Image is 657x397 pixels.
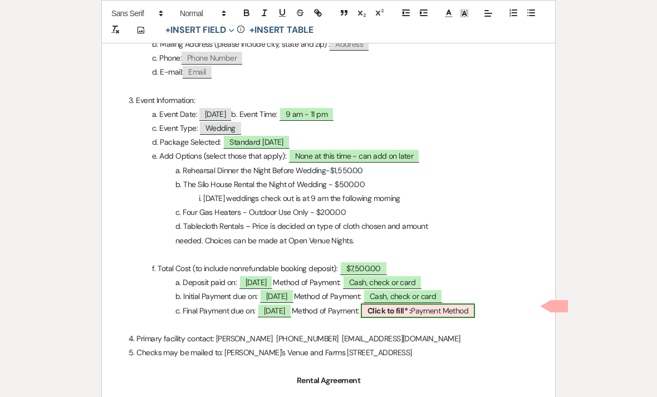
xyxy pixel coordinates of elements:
[199,108,232,121] span: [DATE]
[175,7,229,20] span: Header Formats
[129,135,528,149] p: d. Package Selected:
[249,26,254,35] span: +
[129,234,528,248] p: needed. Choices can be made at Open Venue Nights.
[129,178,528,192] p: b. The Silo House Rental the Night of Wedding - $500.00
[457,7,472,20] span: Text Background Color
[129,107,528,121] p: a. Event Date: b. Event Time:
[330,38,369,51] span: Address
[246,23,317,37] button: +Insert Table
[129,219,528,233] p: d. Tablecloth Rentals – Price is decided on type of cloth chosen and amount
[129,51,528,65] p: c. Phone:
[279,107,334,121] span: 9 am - 11 pm
[367,306,411,316] b: Click to fill* :
[441,7,457,20] span: Text Color
[129,65,528,79] p: d. E-mail:
[361,303,475,318] span: Payment Method
[129,149,528,163] p: e. Add Options (select those that apply):
[259,289,294,303] span: [DATE]
[129,94,528,107] p: 3. Event Information:
[129,121,528,135] p: c. Event Type:
[129,290,528,303] p: b. Initial Payment due on: Method of Payment:
[129,262,528,276] p: f. Total Cost (to include nonrefundable booking deposit):
[161,23,238,37] button: Insert Field
[239,275,273,289] span: [DATE]
[257,303,292,317] span: [DATE]
[481,7,496,20] span: Alignment
[129,332,528,346] p: 4. Primary facility contact: [PERSON_NAME] [PHONE_NUMBER] [EMAIL_ADDRESS][DOMAIN_NAME]
[129,276,528,290] p: a. Deposit paid on: Method of Payment:
[363,289,443,303] span: Cash, check or card
[342,275,422,289] span: Cash, check or card
[129,37,528,51] p: b. Mailing Address (please include city, state and zip) :
[129,304,528,318] p: c. Final Payment due on: Method of Payment:
[223,135,290,149] span: Standard [DATE]
[129,164,528,178] p: a. Rehearsal Dinner the Night Before Wedding-$1,550.00
[165,26,170,35] span: +
[182,52,242,65] span: Phone Number
[129,205,528,219] p: c. Four Gas Heaters - Outdoor Use Only - $200.00
[129,346,528,360] p: 5. Checks may be mailed to: [PERSON_NAME]'s Venue and Farms [STREET_ADDRESS]
[297,375,360,385] strong: Rental Agreement
[340,261,388,275] span: $7,500.00
[129,192,528,205] p: i. [DATE] weddings check out is at 9 am the following morning
[200,122,241,135] span: Wedding
[183,66,211,79] span: Email
[288,149,420,163] span: None at this time - can add on later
